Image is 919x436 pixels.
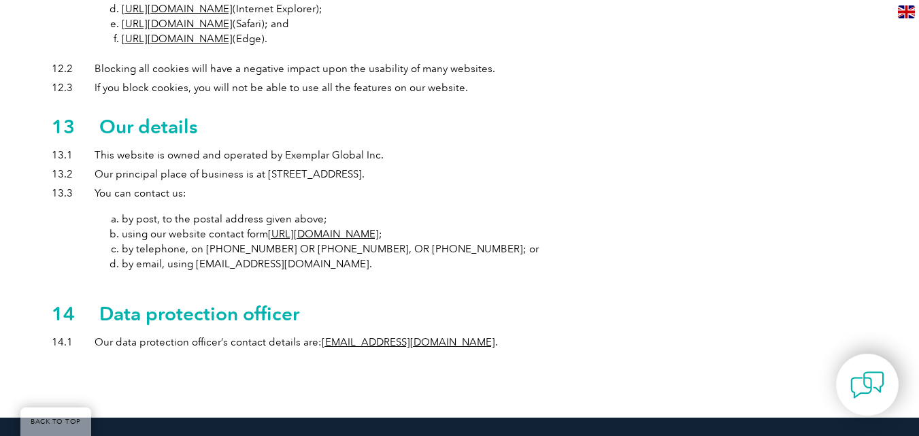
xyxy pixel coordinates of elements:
li: (Safari); and [122,16,868,31]
li: Blocking all cookies will have a negative impact upon the usability of many websites. [52,61,868,76]
li: by email, using [EMAIL_ADDRESS][DOMAIN_NAME]. [122,256,539,271]
img: en [898,5,915,18]
li: If you block cookies, you will not be able to use all the features on our website. [52,80,868,95]
li: Our principal place of business is at [STREET_ADDRESS]. [52,167,868,182]
li: This website is owned and operated by Exemplar Global Inc. [52,148,868,163]
a: BACK TO TOP [20,407,91,436]
h2: Our details [99,115,197,138]
img: contact-chat.png [850,368,884,402]
a: [URL][DOMAIN_NAME] [268,228,379,240]
li: using our website contact form ; [122,227,539,241]
a: [URL][DOMAIN_NAME] [122,33,233,45]
h2: Data protection officer [99,302,299,325]
li: Our data protection officer’s contact details are: . [52,335,868,350]
a: [URL][DOMAIN_NAME] [122,3,233,15]
li: (Edge). [122,31,868,46]
li: (Internet Explorer); [122,1,868,16]
p: You can contact us: [95,186,539,201]
a: [URL][DOMAIN_NAME] [122,18,233,30]
a: [EMAIL_ADDRESS][DOMAIN_NAME] [322,335,495,350]
li: by telephone, on [PHONE_NUMBER] OR [PHONE_NUMBER], OR [PHONE_NUMBER]; or [122,241,539,256]
li: by post, to the postal address given above; [122,212,539,227]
